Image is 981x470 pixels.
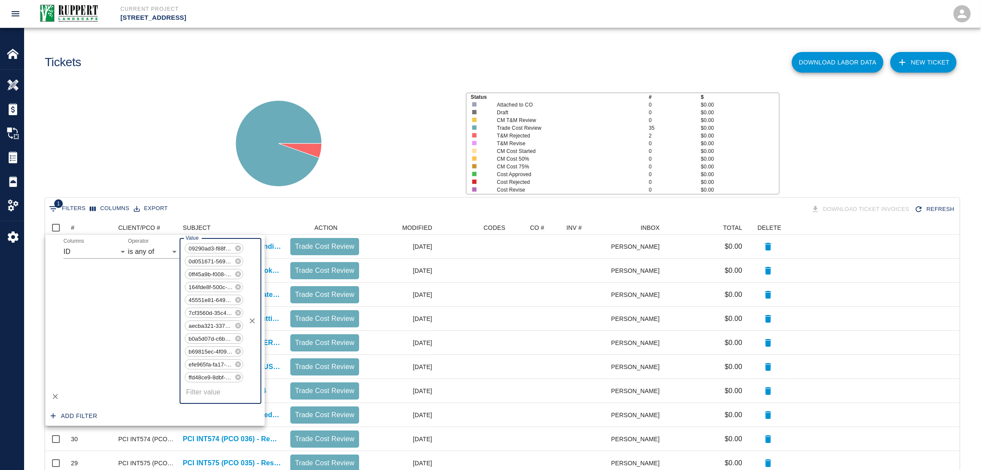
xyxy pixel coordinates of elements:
[402,221,432,235] div: MODIFIED
[612,379,664,403] div: [PERSON_NAME]
[497,124,633,132] p: Trade Cost Review
[294,290,356,300] p: Trade Cost Review
[294,362,356,372] p: Trade Cost Review
[183,221,211,235] div: SUBJECT
[701,116,779,124] p: $0.00
[118,435,174,443] div: PCI INT574 (PCO 036)
[725,458,742,468] p: $0.00
[890,52,956,73] a: NEW TICKET
[185,308,237,318] span: 7cf3560d-35c4-436c-a413-725a483c30c6
[88,202,132,215] button: Select columns
[471,93,649,101] p: Status
[641,221,660,235] div: INBOX
[185,372,243,382] div: ffd48ce9-8dbf-46b1-ac3c-c2377aa81c5d
[185,308,243,318] div: 7cf3560d-35c4-436c-a413-725a483c30c6
[747,221,790,235] div: DELETE
[497,147,633,155] p: CM Cost Started
[566,221,582,235] div: INV #
[612,331,664,355] div: [PERSON_NAME]
[185,282,243,292] div: 164fde8f-500c-456b-a11c-01d2ebbfb973
[363,355,437,379] div: [DATE]
[913,202,958,217] button: Refresh
[701,93,779,101] p: $
[723,221,742,235] div: TOTAL
[363,221,437,235] div: MODIFIED
[363,427,437,451] div: [DATE]
[725,241,742,252] p: $0.00
[701,132,779,140] p: $0.00
[294,434,356,444] p: Trade Cost Review
[47,202,88,216] button: Show filters
[649,140,701,147] p: 0
[120,13,537,23] p: [STREET_ADDRESS]
[185,360,237,369] span: efe965fa-fa17-45e7-b762-2515f55a3f9b
[497,163,633,171] p: CM Cost 75%
[294,241,356,252] p: Trade Cost Review
[701,171,779,178] p: $0.00
[649,155,701,163] p: 0
[185,282,237,292] span: 164fde8f-500c-456b-a11c-01d2ebbfb973
[649,163,701,171] p: 0
[701,124,779,132] p: $0.00
[649,147,701,155] p: 0
[294,386,356,396] p: Trade Cost Review
[31,3,103,25] img: Ruppert Landscaping
[185,244,237,253] span: 09290ad3-f88f-4db5-883e-8dd36f6cbebb
[363,379,437,403] div: [DATE]
[649,109,701,116] p: 0
[185,333,243,344] div: b0a5d07d-c6b5-4a40-aed7-eab9f9e3a924
[497,116,633,124] p: CM T&M Review
[185,372,237,382] span: ffd48ce9-8dbf-46b1-ac3c-c2377aa81c5d
[186,234,199,241] label: Value
[497,109,633,116] p: Draft
[701,109,779,116] p: $0.00
[701,186,779,194] p: $0.00
[183,434,282,444] a: PCI INT574 (PCO 036) - Removing plants from planters on 5/23 as directed by LA during layout walk
[725,290,742,300] p: $0.00
[725,386,742,396] p: $0.00
[184,384,245,400] input: Filter value
[649,116,701,124] p: 0
[701,101,779,109] p: $0.00
[701,147,779,155] p: $0.00
[363,235,437,259] div: [DATE]
[725,314,742,324] p: $0.00
[725,362,742,372] p: $0.00
[530,221,544,235] div: CO #
[612,221,664,235] div: INBOX
[913,202,958,217] div: Refresh the list
[185,256,237,266] span: 0d051671-5698-4ed7-a294-e819e11dad73
[363,259,437,283] div: [DATE]
[71,459,78,467] div: 29
[45,55,81,70] h1: Tickets
[294,338,356,348] p: Trade Cost Review
[649,124,701,132] p: 35
[497,178,633,186] p: Cost Rejected
[938,429,981,470] iframe: Chat Widget
[185,243,243,253] div: 09290ad3-f88f-4db5-883e-8dd36f6cbebb
[612,355,664,379] div: [PERSON_NAME]
[725,266,742,276] p: $0.00
[725,338,742,348] p: $0.00
[185,359,243,369] div: efe965fa-fa17-45e7-b762-2515f55a3f9b
[71,221,74,235] div: #
[612,283,664,307] div: [PERSON_NAME]
[47,408,101,424] button: Add filter
[118,221,160,235] div: CLIENT/PCO #
[294,314,356,324] p: Trade Cost Review
[510,221,562,235] div: CO #
[612,259,664,283] div: [PERSON_NAME]
[185,346,243,357] div: b69815ec-4f09-4473-8ae4-00321249503a
[185,295,243,305] div: 45551e81-6494-407a-be82-e6d9af246625
[725,410,742,420] p: $0.00
[649,93,701,101] p: #
[497,140,633,147] p: T&M Revise
[183,458,282,468] a: PCI INT575 (PCO 035) - Reshaping Planter Soil Cutting Down the high point by 1' Foot.
[185,269,243,279] div: 0ff45a9b-f008-4fbb-9933-c97d110897c4
[809,202,913,217] div: Tickets download in groups of 15
[363,331,437,355] div: [DATE]
[114,221,178,235] div: CLIENT/PCO #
